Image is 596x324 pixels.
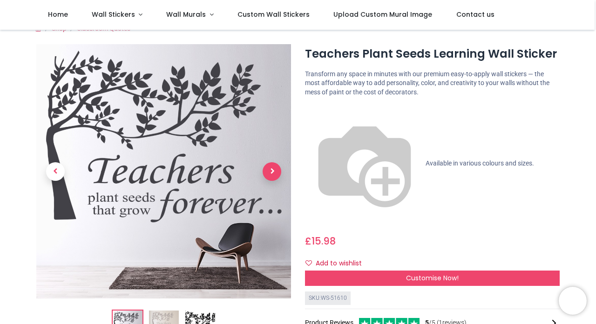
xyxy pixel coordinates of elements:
[36,44,291,298] img: Teachers Plant Seeds Learning Wall Sticker
[312,234,336,248] span: 15.98
[305,70,560,97] p: Transform any space in minutes with our premium easy-to-apply wall stickers — the most affordable...
[46,162,65,181] span: Previous
[426,159,534,167] span: Available in various colours and sizes.
[305,234,336,248] span: £
[263,162,281,181] span: Next
[253,82,291,260] a: Next
[237,10,310,19] span: Custom Wall Stickers
[406,273,459,283] span: Customise Now!
[305,104,424,223] img: color-wheel.png
[166,10,206,19] span: Wall Murals
[305,256,370,271] button: Add to wishlistAdd to wishlist
[305,260,312,266] i: Add to wishlist
[305,46,560,62] h1: Teachers Plant Seeds Learning Wall Sticker
[559,287,587,315] iframe: Brevo live chat
[48,10,68,19] span: Home
[92,10,135,19] span: Wall Stickers
[305,291,351,305] div: SKU: WS-51610
[456,10,494,19] span: Contact us
[333,10,432,19] span: Upload Custom Mural Image
[77,25,130,32] a: Classroom Quotes
[36,82,74,260] a: Previous
[52,25,67,32] a: Shop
